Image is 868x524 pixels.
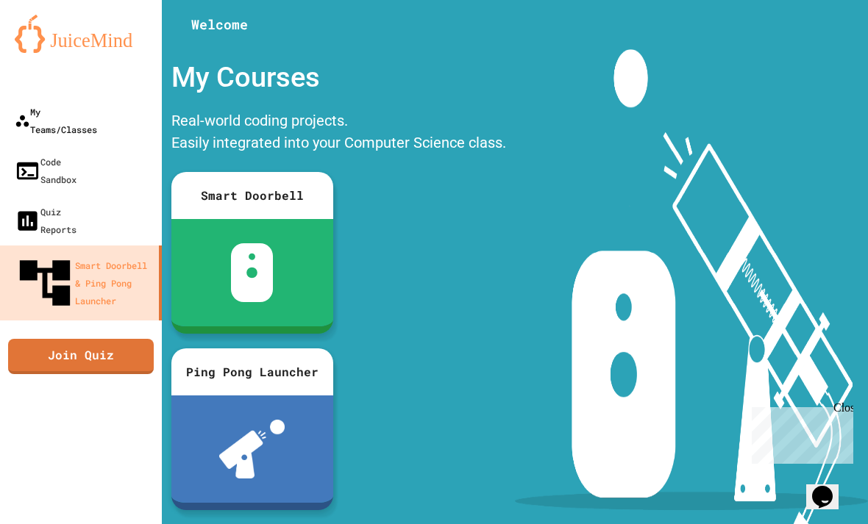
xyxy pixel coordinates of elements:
div: Ping Pong Launcher [171,348,333,395]
a: Join Quiz [8,339,154,374]
img: logo-orange.svg [15,15,147,53]
iframe: chat widget [806,465,853,509]
img: ppl-with-ball.png [219,420,285,478]
div: Chat with us now!Close [6,6,102,93]
iframe: chat widget [746,401,853,464]
div: Smart Doorbell [171,172,333,219]
div: Real-world coding projects. Easily integrated into your Computer Science class. [164,106,513,161]
div: Smart Doorbell & Ping Pong Launcher [15,253,153,313]
div: Code Sandbox [15,153,77,188]
img: sdb-white.svg [231,243,273,302]
div: Quiz Reports [15,203,77,238]
div: My Courses [164,49,513,106]
div: My Teams/Classes [15,103,97,138]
